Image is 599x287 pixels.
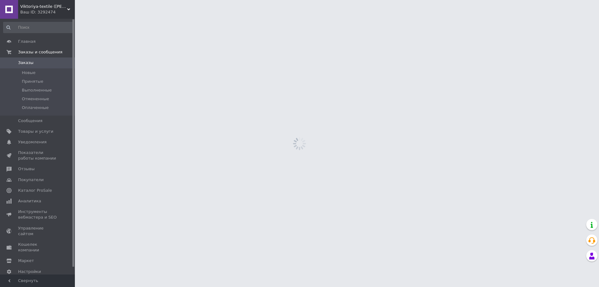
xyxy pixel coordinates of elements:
[18,188,52,193] span: Каталог ProSale
[22,87,52,93] span: Выполненные
[18,139,46,145] span: Уведомления
[3,22,74,33] input: Поиск
[18,242,58,253] span: Кошелек компании
[22,96,49,102] span: Отмененные
[18,198,41,204] span: Аналитика
[18,177,44,183] span: Покупатели
[18,39,36,44] span: Главная
[18,49,62,55] span: Заказы и сообщения
[18,269,41,275] span: Настройки
[22,79,43,84] span: Принятые
[22,70,36,76] span: Новые
[18,166,35,172] span: Отзывы
[18,209,58,220] span: Инструменты вебмастера и SEO
[22,105,49,111] span: Оплаченные
[18,118,42,124] span: Сообщения
[18,150,58,161] span: Показатели работы компании
[20,9,75,15] div: Ваш ID: 3292474
[18,60,33,66] span: Заказы
[18,258,34,264] span: Маркет
[20,4,67,9] span: Viktoriya-textile (ФОП Курчина В.В.)
[18,129,53,134] span: Товары и услуги
[18,225,58,237] span: Управление сайтом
